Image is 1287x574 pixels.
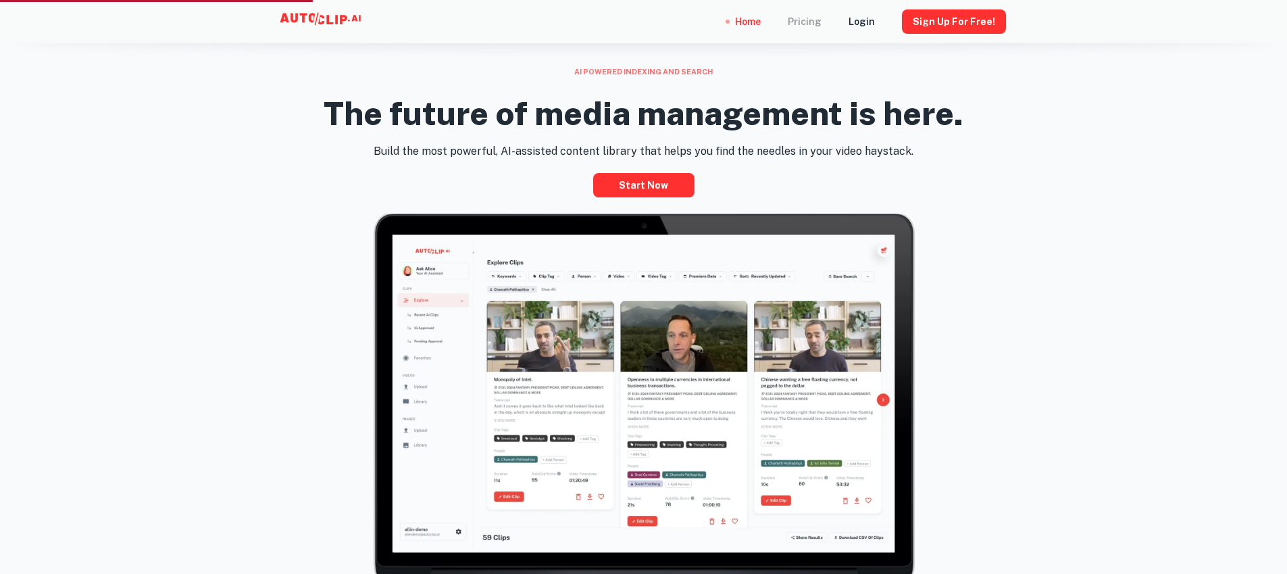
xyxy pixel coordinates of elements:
button: Sign Up for free! [902,9,1006,34]
div: AI powered indexing and search [255,66,1033,78]
h2: The future of media management is here. [324,94,963,133]
a: Start now [593,173,695,197]
p: Build the most powerful, AI-assisted content library that helps you find the needles in your vide... [255,143,1033,160]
